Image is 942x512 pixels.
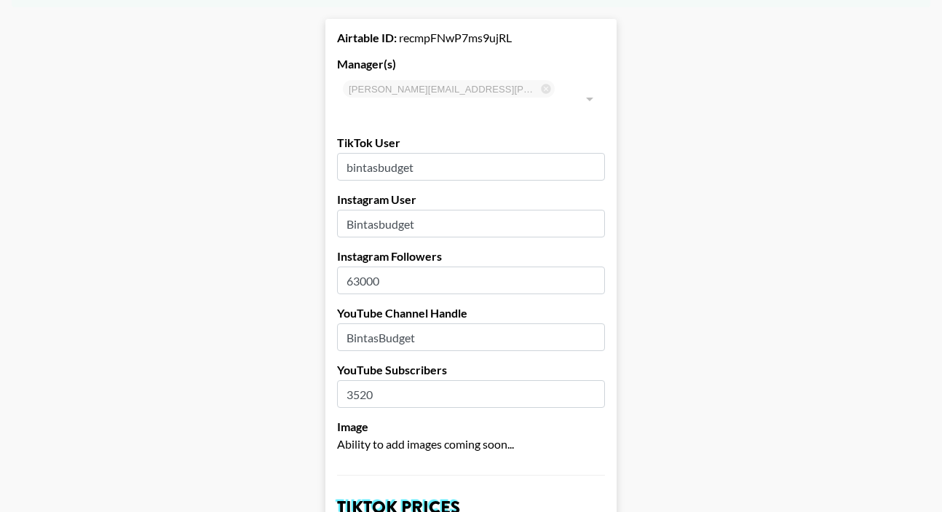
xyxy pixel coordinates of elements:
[337,57,605,71] label: Manager(s)
[337,363,605,377] label: YouTube Subscribers
[337,420,605,434] label: Image
[337,31,397,44] strong: Airtable ID:
[337,249,605,264] label: Instagram Followers
[337,135,605,150] label: TikTok User
[337,192,605,207] label: Instagram User
[337,437,514,451] span: Ability to add images coming soon...
[337,306,605,320] label: YouTube Channel Handle
[337,31,605,45] div: recmpFNwP7ms9ujRL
